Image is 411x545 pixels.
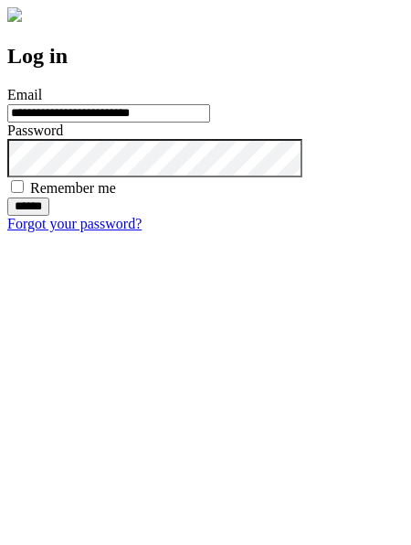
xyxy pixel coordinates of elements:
label: Email [7,87,42,102]
img: logo-4e3dc11c47720685a147b03b5a06dd966a58ff35d612b21f08c02c0306f2b779.png [7,7,22,22]
a: Forgot your password? [7,216,142,231]
label: Password [7,123,63,138]
label: Remember me [30,180,116,196]
h2: Log in [7,44,404,69]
